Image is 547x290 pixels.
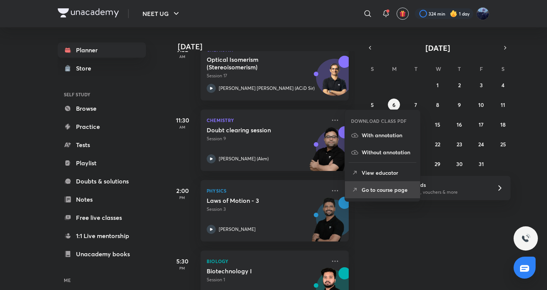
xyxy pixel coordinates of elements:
button: October 1, 2025 [432,79,444,91]
a: Playlist [58,155,146,171]
button: October 30, 2025 [453,158,465,170]
abbr: Thursday [458,65,461,72]
h5: Biotechnology I [207,267,301,275]
button: [DATE] [375,42,500,53]
h6: DOWNLOAD CLASS PDF [351,118,407,124]
abbr: October 1, 2025 [436,82,439,89]
abbr: October 30, 2025 [456,160,463,168]
button: October 24, 2025 [475,138,487,150]
button: October 11, 2025 [497,99,509,111]
h4: [DATE] [178,42,356,51]
a: Browse [58,101,146,116]
h5: Laws of Motion - 3 [207,197,301,204]
p: Physics [207,186,326,195]
p: Biology [207,257,326,266]
button: October 15, 2025 [432,118,444,130]
button: October 29, 2025 [432,158,444,170]
abbr: Tuesday [414,65,417,72]
button: October 25, 2025 [497,138,509,150]
p: Session 9 [207,135,326,142]
abbr: October 4, 2025 [501,82,504,89]
button: October 18, 2025 [497,118,509,130]
p: Session 17 [207,72,326,79]
abbr: October 7, 2025 [414,101,417,108]
a: 1:1 Live mentorship [58,228,146,243]
img: Avatar [316,63,353,99]
button: October 3, 2025 [475,79,487,91]
abbr: October 9, 2025 [458,101,461,108]
img: Company Logo [58,8,119,17]
h5: 2:00 [167,186,198,195]
a: Practice [58,119,146,134]
img: unacademy [307,197,349,249]
h5: Doubt clearing session [207,126,301,134]
a: Planner [58,42,146,58]
abbr: Monday [392,65,397,72]
p: [PERSON_NAME] (Akm) [219,155,269,162]
button: NEET UG [138,6,185,21]
button: October 4, 2025 [497,79,509,91]
p: Chemistry [207,116,326,125]
h5: 5:30 [167,257,198,266]
abbr: October 17, 2025 [479,121,484,128]
p: Session 1 [207,276,326,283]
abbr: Friday [480,65,483,72]
abbr: October 18, 2025 [500,121,506,128]
h6: Refer friends [394,181,487,189]
p: AM [167,54,198,59]
a: Company Logo [58,8,119,19]
p: [PERSON_NAME] [PERSON_NAME] (ACiD Sir) [219,85,315,92]
p: [PERSON_NAME] [219,226,256,233]
abbr: October 8, 2025 [436,101,439,108]
abbr: October 22, 2025 [435,141,440,148]
button: October 10, 2025 [475,99,487,111]
button: October 5, 2025 [366,99,378,111]
a: Doubts & solutions [58,174,146,189]
abbr: October 23, 2025 [457,141,462,148]
button: October 7, 2025 [410,99,422,111]
h6: SELF STUDY [58,88,146,101]
button: avatar [397,8,409,20]
button: October 16, 2025 [453,118,465,130]
abbr: October 6, 2025 [392,101,395,108]
abbr: October 2, 2025 [458,82,461,89]
button: October 17, 2025 [475,118,487,130]
p: AM [167,125,198,129]
button: October 2, 2025 [453,79,465,91]
p: View educator [362,169,414,177]
abbr: Sunday [371,65,374,72]
img: streak [450,10,457,17]
p: PM [167,266,198,270]
button: October 9, 2025 [453,99,465,111]
p: Win a laptop, vouchers & more [394,189,487,196]
button: October 8, 2025 [432,99,444,111]
h5: Optical Isomerism (Stereoisomerism) [207,56,301,71]
abbr: October 5, 2025 [371,101,374,108]
h6: ME [58,274,146,287]
abbr: October 24, 2025 [478,141,484,148]
button: October 23, 2025 [453,138,465,150]
button: October 22, 2025 [432,138,444,150]
img: ttu [521,234,530,243]
a: Unacademy books [58,246,146,262]
img: avatar [399,10,406,17]
abbr: October 3, 2025 [480,82,483,89]
button: October 31, 2025 [475,158,487,170]
p: Go to course page [362,186,414,194]
a: Notes [58,192,146,207]
abbr: October 10, 2025 [478,101,484,108]
abbr: October 11, 2025 [501,101,505,108]
abbr: Saturday [501,65,504,72]
a: Free live classes [58,210,146,225]
img: Kushagra Singh [476,7,489,20]
a: Tests [58,137,146,152]
abbr: October 16, 2025 [457,121,462,128]
p: Session 3 [207,206,326,213]
abbr: October 25, 2025 [500,141,506,148]
abbr: Wednesday [436,65,441,72]
p: With annotation [362,131,414,139]
h5: 11:30 [167,116,198,125]
p: Without annotation [362,148,414,156]
img: unacademy [307,126,349,179]
abbr: October 31, 2025 [479,160,484,168]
